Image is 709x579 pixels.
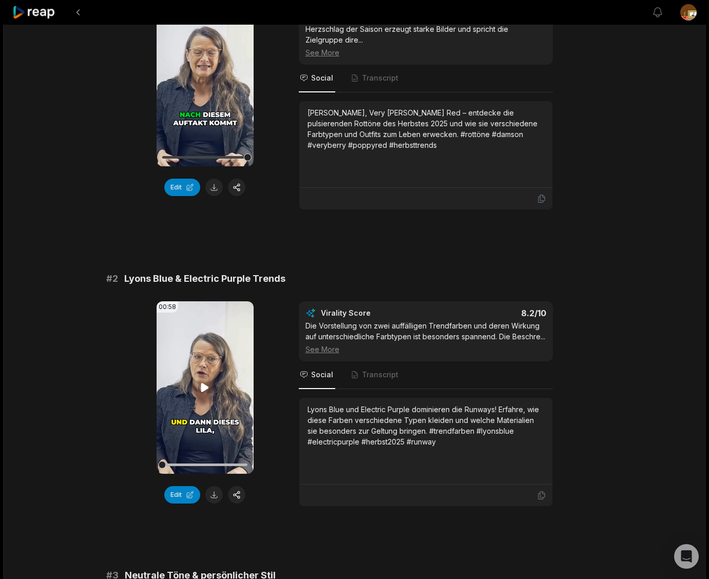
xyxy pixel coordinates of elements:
[157,301,254,474] video: Your browser does not support mp4 format.
[106,272,118,286] span: # 2
[308,404,544,447] div: Lyons Blue und Electric Purple dominieren die Runways! Erfahre, wie diese Farben verschiedene Typ...
[124,272,285,286] span: Lyons Blue & Electric Purple Trends
[299,65,553,92] nav: Tabs
[311,73,333,83] span: Social
[436,308,546,318] div: 8.2 /10
[311,370,333,380] span: Social
[674,544,699,569] div: Open Intercom Messenger
[164,486,200,504] button: Edit
[308,107,544,150] div: [PERSON_NAME], Very [PERSON_NAME] Red – entdecke die pulsierenden Rottöne des Herbstes 2025 und w...
[164,179,200,196] button: Edit
[321,308,431,318] div: Virality Score
[305,344,546,355] div: See More
[305,320,546,355] div: Die Vorstellung von zwei auffälligen Trendfarben und deren Wirkung auf unterschiedliche Farbtypen...
[362,370,398,380] span: Transcript
[305,47,546,58] div: See More
[362,73,398,83] span: Transcript
[299,361,553,389] nav: Tabs
[305,13,546,58] div: Die emotionale und lebendige Beschreibung der Rottöne als Herzschlag der Saison erzeugt starke Bi...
